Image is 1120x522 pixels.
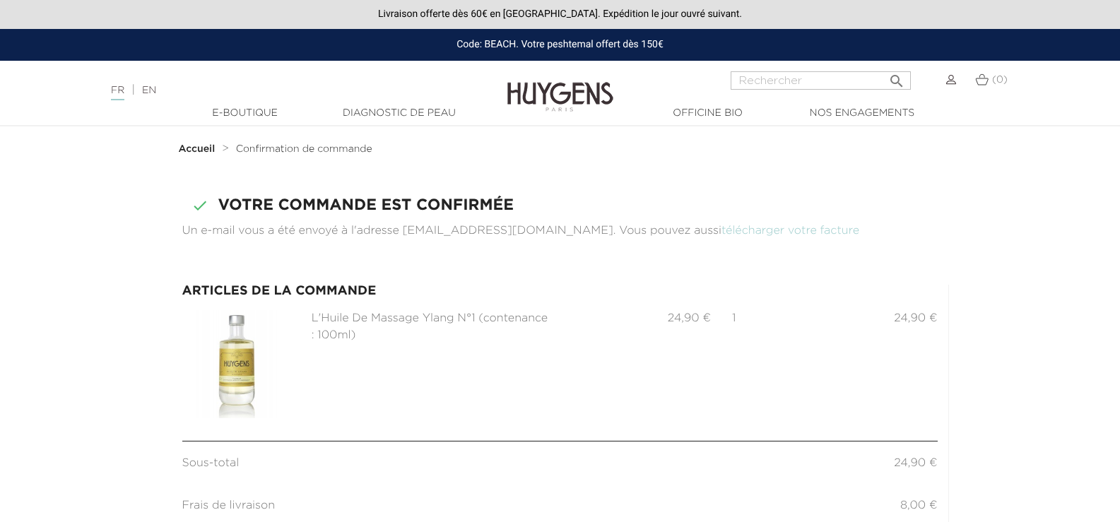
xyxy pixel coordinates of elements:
[236,143,372,155] a: Confirmation de commande
[731,71,911,90] input: Rechercher
[888,69,905,85] i: 
[182,453,693,474] td: Sous-total
[182,310,290,418] img: huile-massage-ylang.jpg
[104,82,456,99] div: |
[182,285,938,299] h3: Articles de la commande
[179,143,218,155] a: Accueil
[721,225,859,237] a: télécharger votre facture
[692,495,937,516] td: 8,00 €
[692,453,937,474] td: 24,90 €
[182,495,693,516] td: Frais de livraison
[312,313,548,341] span: L'Huile De Massage Ylang N°1 (contenance : 100ml)
[560,310,721,327] div: 24,90 €
[329,106,470,121] a: Diagnostic de peau
[182,197,938,214] h3: Votre commande est confirmée
[175,106,316,121] a: E-Boutique
[721,310,786,327] div: 1
[111,85,124,100] a: FR
[791,106,933,121] a: Nos engagements
[182,197,201,214] i: 
[637,106,779,121] a: Officine Bio
[179,144,216,154] strong: Accueil
[236,144,372,154] span: Confirmation de commande
[142,85,156,95] a: EN
[786,310,948,327] div: 24,90 €
[182,223,938,239] p: Un e-mail vous a été envoyé à l'adresse [EMAIL_ADDRESS][DOMAIN_NAME]. Vous pouvez aussi
[507,59,613,114] img: Huygens
[884,67,909,86] button: 
[992,75,1008,85] span: (0)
